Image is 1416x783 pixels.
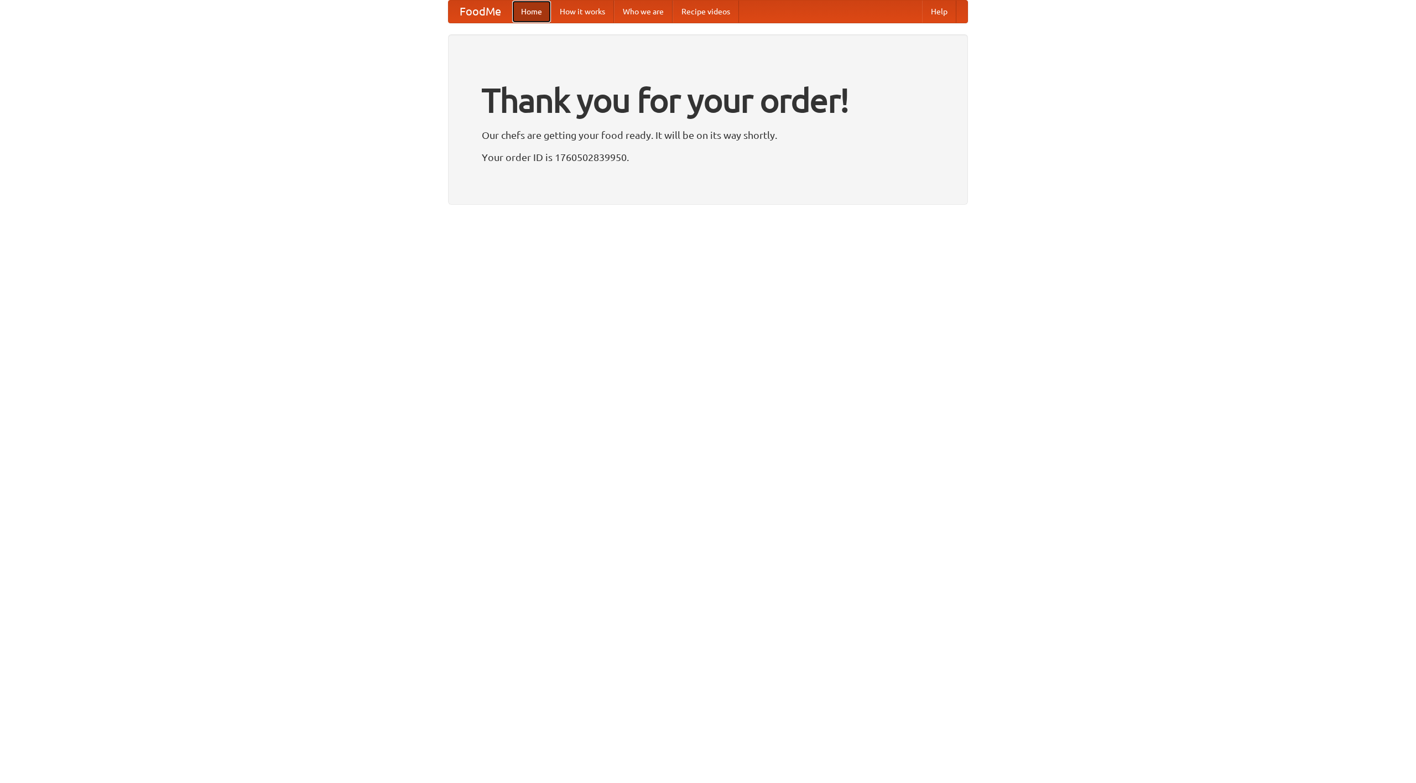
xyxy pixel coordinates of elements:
[512,1,551,23] a: Home
[449,1,512,23] a: FoodMe
[551,1,614,23] a: How it works
[482,127,934,143] p: Our chefs are getting your food ready. It will be on its way shortly.
[482,149,934,165] p: Your order ID is 1760502839950.
[614,1,673,23] a: Who we are
[482,74,934,127] h1: Thank you for your order!
[922,1,956,23] a: Help
[673,1,739,23] a: Recipe videos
